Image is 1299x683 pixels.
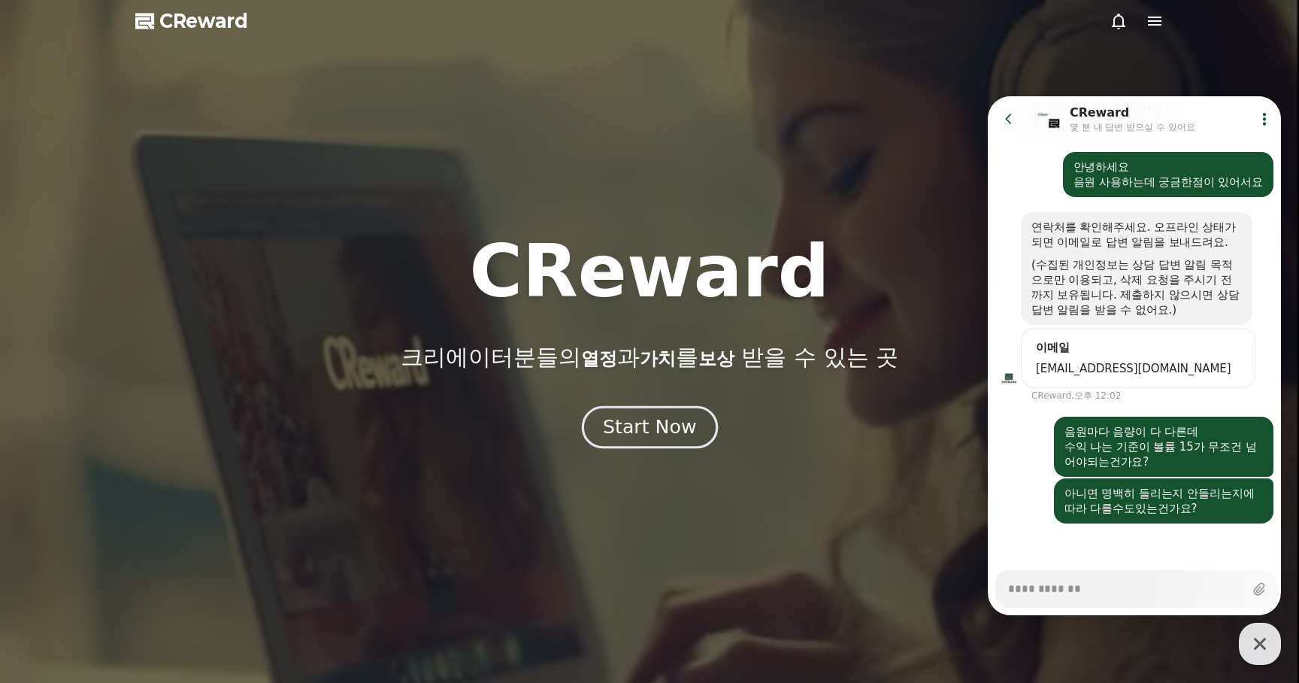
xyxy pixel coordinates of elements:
span: 가치 [640,348,676,369]
h1: CReward [469,235,829,308]
div: Start Now [603,414,696,440]
span: 열정 [581,348,617,369]
span: CReward [159,9,248,33]
a: Start Now [585,422,715,436]
a: CReward [135,9,248,33]
span: 보상 [698,348,734,369]
p: 크리에이터분들의 과 를 받을 수 있는 곳 [401,344,898,371]
button: Start Now [581,406,717,449]
iframe: Channel chat [988,96,1281,615]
